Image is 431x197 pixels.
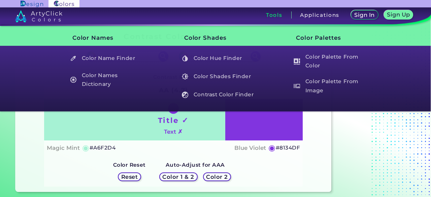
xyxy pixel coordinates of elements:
[178,52,258,65] a: Color Hue Finder
[61,29,147,46] h3: Color Names
[179,88,258,101] h5: Contrast Color Finder
[70,55,76,62] img: icon_color_name_finder_white.svg
[179,70,258,83] h5: Color Shades Finder
[70,76,76,83] img: icon_color_names_dictionary_white.svg
[285,29,370,46] h3: Color Palettes
[294,83,300,89] img: icon_palette_from_image_white.svg
[47,143,80,153] h4: Magic Mint
[164,127,183,137] h4: Text ✗
[276,143,300,152] h5: #8134DF
[290,76,370,96] a: Color Palette From Image
[66,70,146,89] a: Color Names Dictionary
[182,55,188,62] img: icon_color_hue_white.svg
[352,11,377,19] a: Sign In
[178,88,258,101] a: Contrast Color Finder
[290,52,370,71] a: Color Palette From Color
[67,70,146,89] h5: Color Names Dictionary
[334,30,418,195] iframe: Advertisement
[268,144,276,152] h5: ◉
[207,174,227,179] h5: Color 2
[300,12,339,18] h3: Applications
[15,10,63,22] img: logo_artyclick_colors_white.svg
[21,1,43,7] img: ArtyClick Design logo
[90,143,115,152] h5: #A6F2D4
[291,52,370,71] h5: Color Palette From Color
[67,52,146,65] h5: Color Name Finder
[388,12,409,17] h5: Sign Up
[178,70,258,83] a: Color Shades Finder
[182,92,188,98] img: icon_color_contrast_white.svg
[66,52,146,65] a: Color Name Finder
[182,73,188,80] img: icon_color_shades_white.svg
[291,76,370,96] h5: Color Palette From Image
[234,143,266,153] h4: Blue Violet
[294,58,300,65] img: icon_col_pal_col_white.svg
[122,174,137,179] h5: Reset
[82,144,90,152] h5: ◉
[385,11,412,19] a: Sign Up
[113,162,146,168] strong: Color Reset
[179,52,258,65] h5: Color Hue Finder
[158,115,189,125] h1: Title ✓
[266,12,283,18] h3: Tools
[355,12,374,18] h5: Sign In
[173,29,259,46] h3: Color Shades
[164,174,193,179] h5: Color 1 & 2
[166,162,225,168] strong: Auto-Adjust for AAA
